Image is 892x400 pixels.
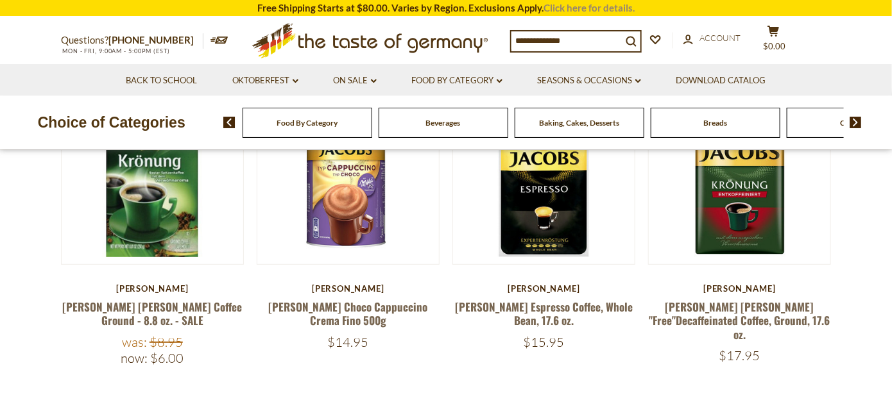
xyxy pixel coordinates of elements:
a: Food By Category [412,74,502,88]
a: [PERSON_NAME] [PERSON_NAME] Coffee Ground - 8.8 oz. - SALE [62,299,242,328]
div: [PERSON_NAME] [648,283,831,294]
span: $0.00 [764,41,786,51]
img: previous arrow [223,117,236,128]
a: Food By Category [277,118,338,128]
a: Baking, Cakes, Desserts [539,118,619,128]
span: $6.00 [150,350,184,366]
a: On Sale [334,74,377,88]
label: Was: [122,334,147,350]
a: [PERSON_NAME] Espresso Coffee, Whole Bean, 17.6 oz. [455,299,633,328]
a: [PHONE_NUMBER] [108,34,194,46]
img: Jacobs Kroenung Coffee Ground [62,83,243,264]
a: Oktoberfest [232,74,298,88]
span: $8.95 [150,334,183,350]
div: [PERSON_NAME] [452,283,635,294]
img: Jacobs Kroenung "Free"Decaffeinated Coffee, Ground, 17.6 oz. [649,83,830,264]
span: Account [699,33,741,43]
p: Questions? [61,32,203,49]
img: Jacobs Kroenung whole bean espresso [453,83,635,264]
span: $14.95 [327,334,368,350]
a: Beverages [426,118,461,128]
button: $0.00 [754,25,793,57]
label: Now: [121,350,148,366]
img: next arrow [850,117,862,128]
div: [PERSON_NAME] [61,283,244,294]
a: Account [683,31,741,46]
span: MON - FRI, 9:00AM - 5:00PM (EST) [61,47,170,54]
a: [PERSON_NAME] [PERSON_NAME] "Free"Decaffeinated Coffee, Ground, 17.6 oz. [649,299,830,342]
div: [PERSON_NAME] [257,283,440,294]
span: $15.95 [524,334,565,350]
a: Download Catalog [676,74,766,88]
a: Breads [703,118,727,128]
a: Seasons & Occasions [538,74,641,88]
a: Click here for details. [544,2,635,13]
a: Back to School [126,74,197,88]
span: $17.95 [719,347,760,363]
a: [PERSON_NAME] Choco Cappuccino Crema Fino 500g [268,299,427,328]
img: Jacobs Choco Cappuccino [257,83,439,264]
